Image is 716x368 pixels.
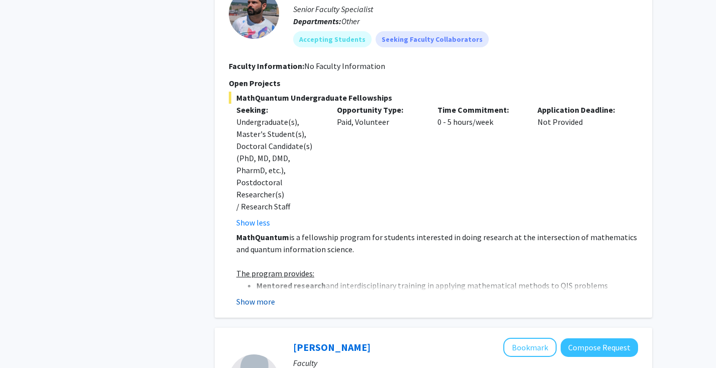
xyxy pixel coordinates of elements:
[229,61,304,71] b: Faculty Information:
[503,338,557,357] button: Add Gianna Valentino to Bookmarks
[329,104,430,229] div: Paid, Volunteer
[430,104,530,229] div: 0 - 5 hours/week
[561,338,638,357] button: Compose Request to Gianna Valentino
[236,116,322,212] div: Undergraduate(s), Master's Student(s), Doctoral Candidate(s) (PhD, MD, DMD, PharmD, etc.), Postdo...
[229,77,638,89] p: Open Projects
[376,31,489,47] mat-chip: Seeking Faculty Collaborators
[538,104,623,116] p: Application Deadline:
[337,104,422,116] p: Opportunity Type:
[293,31,372,47] mat-chip: Accepting Students
[236,268,314,278] u: The program provides:
[236,296,275,308] button: Show more
[293,16,341,26] b: Departments:
[530,104,631,229] div: Not Provided
[236,216,270,229] button: Show less
[304,61,385,71] span: No Faculty Information
[236,232,289,242] strong: MathQuantum
[236,231,638,255] p: is a fellowship program for students interested in doing research at the intersection of mathemat...
[437,104,523,116] p: Time Commitment:
[236,104,322,116] p: Seeking:
[229,92,638,104] span: MathQuantum Undergraduate Fellowships
[341,16,360,26] span: Other
[256,280,326,290] strong: Mentored research
[293,341,371,353] a: [PERSON_NAME]
[8,323,43,360] iframe: Chat
[293,3,638,15] p: Senior Faculty Specialist
[256,279,638,291] li: and interdisciplinary training in applying mathematical methods to QIS problems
